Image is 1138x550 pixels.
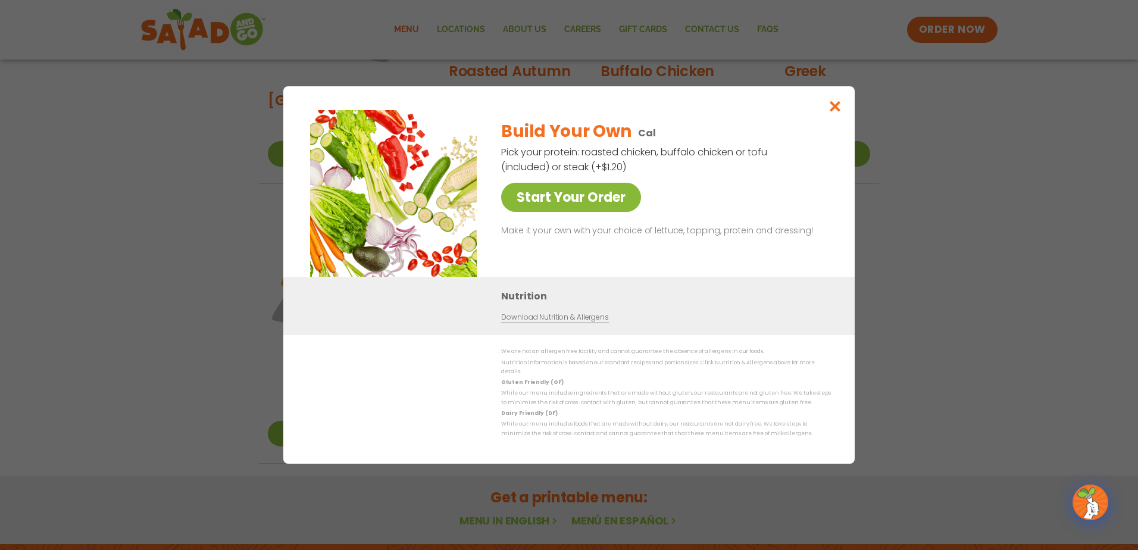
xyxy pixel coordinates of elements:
[501,389,831,407] p: While our menu includes ingredients that are made without gluten, our restaurants are not gluten ...
[501,224,826,238] p: Make it your own with your choice of lettuce, topping, protein and dressing!
[501,145,769,174] p: Pick your protein: roasted chicken, buffalo chicken or tofu (included) or steak (+$1.20)
[638,126,656,140] p: Cal
[310,110,477,277] img: Featured product photo for Build Your Own
[501,420,831,438] p: While our menu includes foods that are made without dairy, our restaurants are not dairy free. We...
[501,289,837,304] h3: Nutrition
[501,358,831,377] p: Nutrition information is based on our standard recipes and portion sizes. Click Nutrition & Aller...
[501,183,641,212] a: Start Your Order
[816,86,855,126] button: Close modal
[501,410,557,417] strong: Dairy Friendly (DF)
[501,379,563,386] strong: Gluten Friendly (GF)
[501,119,631,144] h2: Build Your Own
[1074,486,1107,519] img: wpChatIcon
[501,347,831,356] p: We are not an allergen free facility and cannot guarantee the absence of allergens in our foods.
[501,312,608,323] a: Download Nutrition & Allergens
